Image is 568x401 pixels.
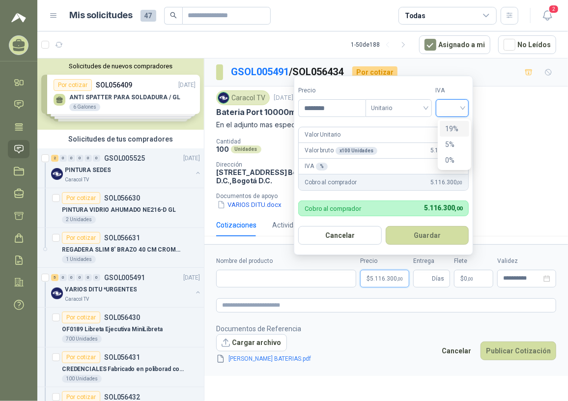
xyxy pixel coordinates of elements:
[62,192,100,204] div: Por cotizar
[62,375,102,383] div: 100 Unidades
[65,285,137,294] p: VARIOS DITU *URGENTES
[59,155,67,162] div: 0
[548,4,559,14] span: 2
[298,86,365,95] label: Precio
[216,107,428,117] p: Bateria Port 10000mAh 20W Ng ADATA PC100BKCarga
[65,295,89,303] p: Caracol TV
[454,270,493,287] p: $ 0,00
[93,274,100,281] div: 0
[68,274,75,281] div: 0
[216,168,314,185] p: [STREET_ADDRESS] Bogotá D.C. , Bogotá D.C.
[11,12,26,24] img: Logo peakr
[316,163,328,171] div: %
[446,139,464,150] div: 5%
[62,216,96,224] div: 2 Unidades
[51,155,58,162] div: 2
[305,205,361,212] p: Cobro al comprador
[446,123,464,134] div: 19%
[104,354,140,361] p: SOL056431
[65,166,111,175] p: PINTURA SEDES
[141,10,156,22] span: 47
[436,342,477,360] button: Cancelar
[440,152,470,168] div: 0%
[430,146,462,155] span: 5.116.300
[216,193,564,200] p: Documentos de apoyo
[305,178,356,187] p: Cobro al comprador
[51,168,63,180] img: Company Logo
[37,347,204,387] a: Por cotizarSOL056431CREDENCIALES Fabricado en poliborad con impresión digital a full color100 Uni...
[386,226,469,245] button: Guardar
[405,10,426,21] div: Todas
[467,276,473,282] span: ,00
[274,93,293,103] p: [DATE]
[68,155,75,162] div: 0
[62,351,100,363] div: Por cotizar
[62,365,184,374] p: CREDENCIALES Fabricado en poliborad con impresión digital a full color
[481,342,556,360] button: Publicar Cotización
[62,312,100,323] div: Por cotizar
[62,335,102,343] div: 700 Unidades
[65,176,89,184] p: Caracol TV
[62,232,100,244] div: Por cotizar
[336,147,377,155] div: x 100 Unidades
[62,245,184,255] p: REGADERA SLIM 8' BRAZO 40 CM CROMO 21ST6000020
[231,64,344,80] p: / SOL056434
[37,130,204,148] div: Solicitudes de tus compradores
[170,12,177,19] span: search
[51,272,202,303] a: 5 0 0 0 0 0 GSOL005491[DATE] Company LogoVARIOS DITU *URGENTESCaracol TV
[216,119,556,130] p: En el adjunto mas especificaciones (SUBIR COTIZACION EN SU FORMNARTO
[440,137,470,152] div: 5%
[216,334,287,352] button: Cargar archivo
[360,257,409,266] label: Precio
[446,155,464,166] div: 0%
[305,146,377,155] p: Valor bruto
[464,276,473,282] span: 0
[436,86,469,95] label: IVA
[104,155,145,162] p: GSOL005525
[76,274,84,281] div: 0
[305,162,327,171] p: IVA
[37,308,204,347] a: Por cotizarSOL056430OF0189 Libreta Ejecutiva MiniLibreta700 Unidades
[104,195,140,201] p: SOL056630
[352,66,398,78] div: Por cotizar
[51,152,202,184] a: 2 0 0 0 0 0 GSOL005525[DATE] Company LogoPINTURA SEDESCaracol TV
[216,145,229,153] p: 100
[430,178,462,187] span: 5.116.300
[216,161,314,168] p: Dirección
[104,234,140,241] p: SOL056631
[225,354,315,364] a: [PERSON_NAME] BATERIAS.pdf
[455,205,463,212] span: ,00
[85,155,92,162] div: 0
[59,274,67,281] div: 0
[497,257,556,266] label: Validez
[216,138,335,145] p: Cantidad
[419,35,490,54] button: Asignado a mi
[93,155,100,162] div: 0
[371,101,426,115] span: Unitario
[360,270,409,287] p: $5.116.300,00
[498,35,556,54] button: No Leídos
[51,274,58,281] div: 5
[457,180,463,185] span: ,00
[62,325,163,334] p: OF0189 Libreta Ejecutiva MiniLibreta
[454,257,493,266] label: Flete
[460,276,464,282] span: $
[298,226,382,245] button: Cancelar
[432,270,444,287] span: Días
[51,287,63,299] img: Company Logo
[351,37,411,53] div: 1 - 50 de 188
[37,58,204,130] div: Solicitudes de nuevos compradoresPor cotizarSOL056409[DATE] ANTI SPATTER PARA SOLDADURA / GL6 Gal...
[216,323,327,334] p: Documentos de Referencia
[104,274,145,281] p: GSOL005491
[76,155,84,162] div: 0
[231,145,261,153] div: Unidades
[41,62,200,70] button: Solicitudes de nuevos compradores
[216,200,283,210] button: VARIOS DITU.docx
[62,256,96,263] div: 1 Unidades
[216,257,356,266] label: Nombre del producto
[216,90,270,105] div: Caracol TV
[272,220,301,230] div: Actividad
[37,228,204,268] a: Por cotizarSOL056631REGADERA SLIM 8' BRAZO 40 CM CROMO 21ST60000201 Unidades
[37,188,204,228] a: Por cotizarSOL056630PINTURA VIDRIO AHUMADO NE216-D GL2 Unidades
[183,273,200,283] p: [DATE]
